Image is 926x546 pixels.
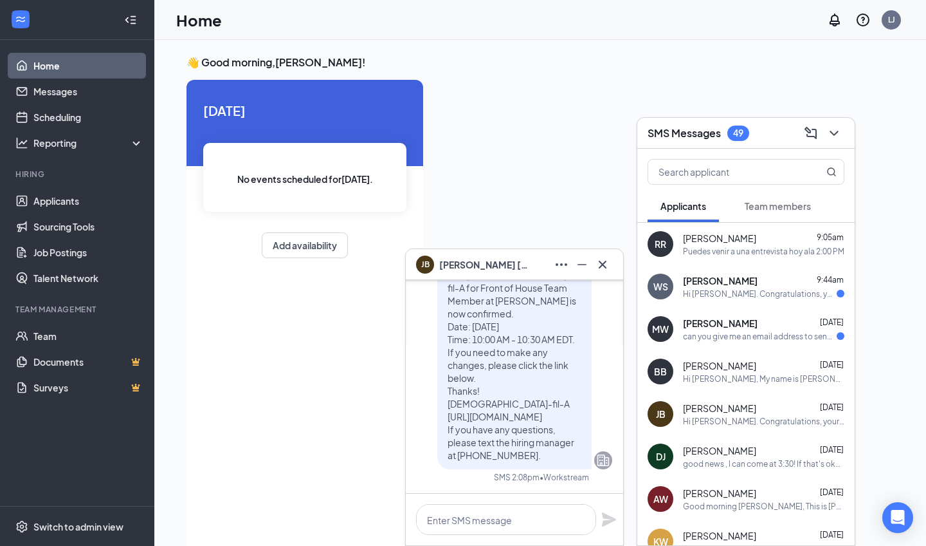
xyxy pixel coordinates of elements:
[574,257,590,272] svg: Minimize
[33,240,143,265] a: Job Postings
[820,445,844,455] span: [DATE]
[801,123,821,144] button: ComposeMessage
[655,238,666,250] div: RR
[592,254,613,275] button: Cross
[660,200,706,212] span: Applicants
[683,317,758,330] span: [PERSON_NAME]
[15,136,28,149] svg: Analysis
[745,200,811,212] span: Team members
[124,14,137,26] svg: Collapse
[803,126,819,141] svg: ComposeMessage
[601,512,617,527] svg: Plane
[653,280,668,293] div: WS
[448,243,576,461] span: Hi [PERSON_NAME]. Congratulations, your meeting with [DEMOGRAPHIC_DATA]-fil-A for Front of House ...
[683,359,756,372] span: [PERSON_NAME]
[33,349,143,375] a: DocumentsCrown
[683,288,837,299] div: Hi [PERSON_NAME]. Congratulations, your onsite interview with [DEMOGRAPHIC_DATA]-fil-A for Back o...
[595,453,611,468] svg: Company
[683,458,844,469] div: good news , I can come at 3:30! If that's okay with you!
[186,55,894,70] h3: 👋 Good morning, [PERSON_NAME] !
[827,12,842,28] svg: Notifications
[33,188,143,214] a: Applicants
[554,257,569,272] svg: Ellipses
[33,323,143,349] a: Team
[888,14,895,25] div: LJ
[683,246,844,257] div: Puedes venir a una entrevista hoy ala 2:00 PM
[683,232,756,245] span: [PERSON_NAME]
[820,530,844,540] span: [DATE]
[33,79,143,104] a: Messages
[817,232,844,242] span: 9:05am
[572,254,592,275] button: Minimize
[826,126,842,141] svg: ChevronDown
[683,274,758,287] span: [PERSON_NAME]
[855,12,871,28] svg: QuestionInfo
[33,375,143,400] a: SurveysCrown
[176,9,222,31] h1: Home
[820,402,844,412] span: [DATE]
[652,323,669,335] div: MW
[33,104,143,130] a: Scheduling
[540,472,589,483] span: • Workstream
[733,127,743,138] div: 49
[656,450,666,463] div: DJ
[262,232,348,258] button: Add availability
[653,493,668,505] div: AW
[551,254,572,275] button: Ellipses
[820,317,844,327] span: [DATE]
[648,160,801,184] input: Search applicant
[683,501,844,512] div: Good morning [PERSON_NAME], This is [PERSON_NAME] I am the Hospitality Supervisor at [DEMOGRAPHIC...
[683,487,756,500] span: [PERSON_NAME]
[826,167,837,177] svg: MagnifyingGlass
[14,13,27,26] svg: WorkstreamLogo
[882,502,913,533] div: Open Intercom Messenger
[33,53,143,79] a: Home
[656,408,666,420] div: JB
[683,444,756,457] span: [PERSON_NAME]
[237,172,373,186] span: No events scheduled for [DATE] .
[683,416,844,427] div: Hi [PERSON_NAME]. Congratulations, your meeting with [DEMOGRAPHIC_DATA]-fil-A for Front of House ...
[15,169,141,180] div: Hiring
[817,275,844,285] span: 9:44am
[820,360,844,370] span: [DATE]
[683,529,756,542] span: [PERSON_NAME]
[824,123,844,144] button: ChevronDown
[439,258,529,272] span: [PERSON_NAME] [PERSON_NAME]
[203,100,406,120] span: [DATE]
[15,304,141,315] div: Team Management
[33,265,143,291] a: Talent Network
[683,402,756,415] span: [PERSON_NAME]
[683,331,837,342] div: can you give me an email address to send it to please
[33,214,143,240] a: Sourcing Tools
[494,472,540,483] div: SMS 2:08pm
[33,136,144,149] div: Reporting
[33,520,123,533] div: Switch to admin view
[15,520,28,533] svg: Settings
[683,373,844,384] div: Hi [PERSON_NAME], My name is [PERSON_NAME]. I received your application and would like to bring y...
[648,126,721,140] h3: SMS Messages
[654,365,667,378] div: BB
[595,257,610,272] svg: Cross
[820,487,844,497] span: [DATE]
